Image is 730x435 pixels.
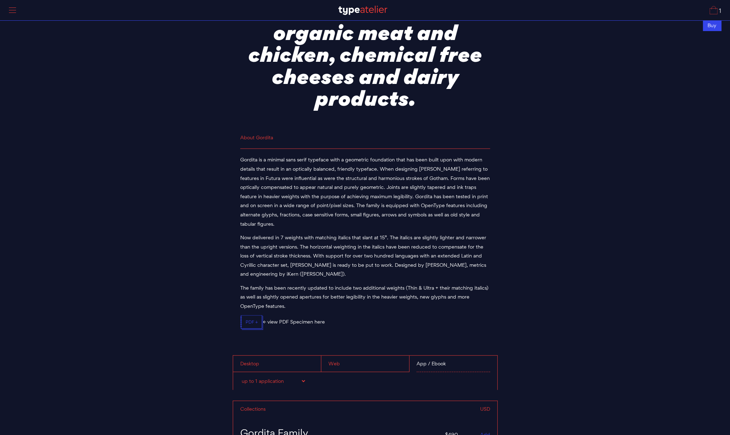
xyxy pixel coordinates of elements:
a: PDF ↓ [240,315,263,330]
img: Cart_Icon.svg [710,6,718,14]
h1: About Gordita [240,133,490,149]
span: 1 [718,8,721,14]
div: Collections [240,406,373,412]
div: Web [321,356,409,372]
div: Desktop [233,356,321,372]
p: The family has been recently updated to include two additional weights (Thin & Ultra + their matc... [240,284,490,311]
a: 1 [710,6,721,14]
p: Gordita is a minimal sans serif typeface with a geometric foundation that has been built upon wit... [240,155,490,229]
div: App / Ebook [409,356,497,372]
div: Buy [703,20,721,31]
p: ← view PDF Specimen here [240,315,490,330]
img: TA_Logo.svg [338,6,387,15]
div: USD [373,406,490,412]
p: Now delivered in 7 weights with matching italics that slant at 15°. The italics are slightly ligh... [240,233,490,279]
